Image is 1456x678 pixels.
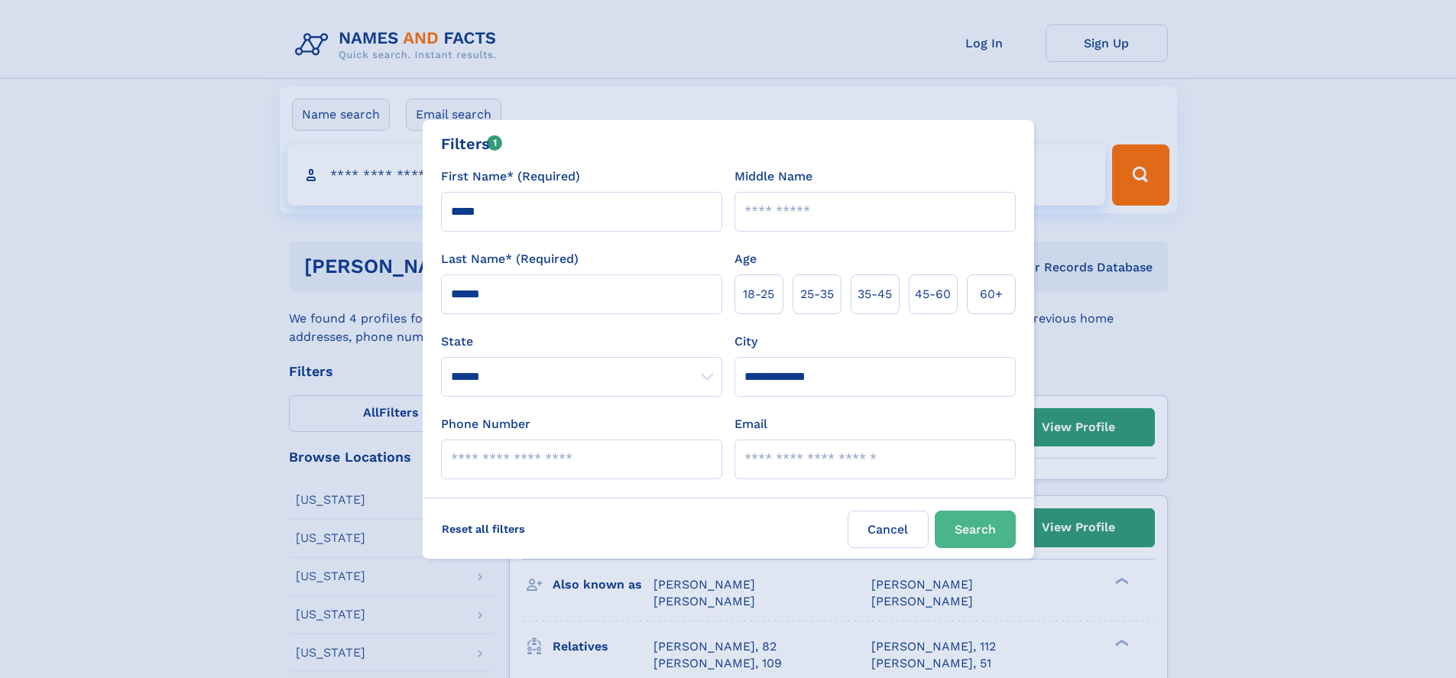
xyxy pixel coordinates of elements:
span: 35‑45 [858,285,892,303]
label: Email [734,415,767,433]
label: Middle Name [734,167,812,186]
button: Search [935,511,1016,548]
label: Reset all filters [432,511,535,547]
label: City [734,333,757,351]
span: 18‑25 [743,285,774,303]
label: First Name* (Required) [441,167,580,186]
label: Phone Number [441,415,530,433]
span: 45‑60 [915,285,951,303]
label: Last Name* (Required) [441,250,579,268]
label: Cancel [848,511,929,548]
span: 25‑35 [800,285,834,303]
label: Age [734,250,757,268]
label: State [441,333,722,351]
span: 60+ [980,285,1003,303]
div: Filters [441,132,503,155]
